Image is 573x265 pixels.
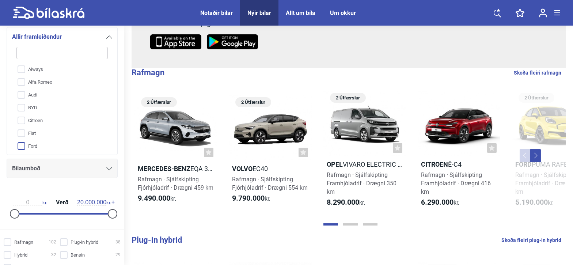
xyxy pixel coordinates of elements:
span: Rafmagn · Sjálfskipting Fjórhjóladrif · Drægni 459 km [138,176,213,191]
span: Rafmagn · Sjálfskipting Fjórhjóladrif · Drægni 554 km [232,176,308,191]
span: 2 Útfærslur [145,97,173,107]
span: kr. [421,198,459,207]
span: Allir framleiðendur [12,32,62,42]
button: Page 2 [343,223,358,226]
b: Opel [327,160,343,168]
a: Um okkur [330,10,356,16]
a: 2 ÚtfærslurMercedes-BenzEQA 300 4MATICRafmagn · SjálfskiptingFjórhjóladrif · Drægni 459 km9.490.0... [134,90,217,213]
b: Volvo [232,165,253,173]
span: 2 Útfærslur [239,97,267,107]
a: Allt um bíla [286,10,315,16]
b: 9.790.000 [232,194,265,202]
a: Skoða fleiri rafmagn [514,68,561,77]
a: Nýir bílar [247,10,271,16]
h2: Vivaro Electric Van L2 [323,160,406,169]
span: Verð [54,200,70,205]
span: kr. [77,199,111,206]
img: user-login.svg [539,8,547,18]
a: Citroenë-C4Rafmagn · SjálfskiptingFramhjóladrif · Drægni 416 km6.290.000kr. [418,90,500,213]
span: Bílaumboð [12,163,40,174]
button: Previous [520,149,531,162]
b: 5.190.000 [515,198,548,207]
a: 2 ÚtfærslurVolvoEC40Rafmagn · SjálfskiptingFjórhjóladrif · Drægni 554 km9.790.000kr. [229,90,311,213]
span: kr. [13,199,47,206]
h2: ë-C4 [418,160,500,169]
a: Notaðir bílar [200,10,233,16]
span: 29 [115,251,121,259]
span: 2 Útfærslur [334,93,362,103]
b: Ford [515,160,532,168]
span: kr. [232,194,270,203]
span: Plug-in hybrid [71,238,98,246]
b: 9.490.000 [138,194,170,202]
b: 6.290.000 [421,198,454,207]
h2: EC40 [229,164,311,173]
h2: EQA 300 4MATIC [134,164,217,173]
span: kr. [138,194,176,203]
b: Mercedes-Benz [138,165,190,173]
a: 2 ÚtfærslurOpelVivaro Electric Van L2Rafmagn · SjálfskiptingFramhjóladrif · Drægni 350 km8.290.00... [323,90,406,213]
span: 102 [49,238,56,246]
span: kr. [515,198,554,207]
span: Rafmagn · Sjálfskipting Framhjóladrif · Drægni 350 km [327,171,396,195]
a: Skoða fleiri plug-in hybrid [501,235,561,245]
span: kr. [327,198,365,207]
span: Rafmagn · Sjálfskipting Framhjóladrif · Drægni 416 km [421,171,491,195]
button: Next [530,149,541,162]
b: Rafmagn [132,68,164,77]
span: Rafmagn [14,238,33,246]
button: Page 1 [323,223,338,226]
span: Hybrid [14,251,27,259]
span: 2 Útfærslur [522,93,551,103]
span: 32 [51,251,56,259]
b: Citroen [421,160,448,168]
span: Bensín [71,251,85,259]
b: Plug-in hybrid [132,235,182,245]
b: 8.290.000 [327,198,359,207]
span: 38 [115,238,121,246]
button: Page 3 [363,223,377,226]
